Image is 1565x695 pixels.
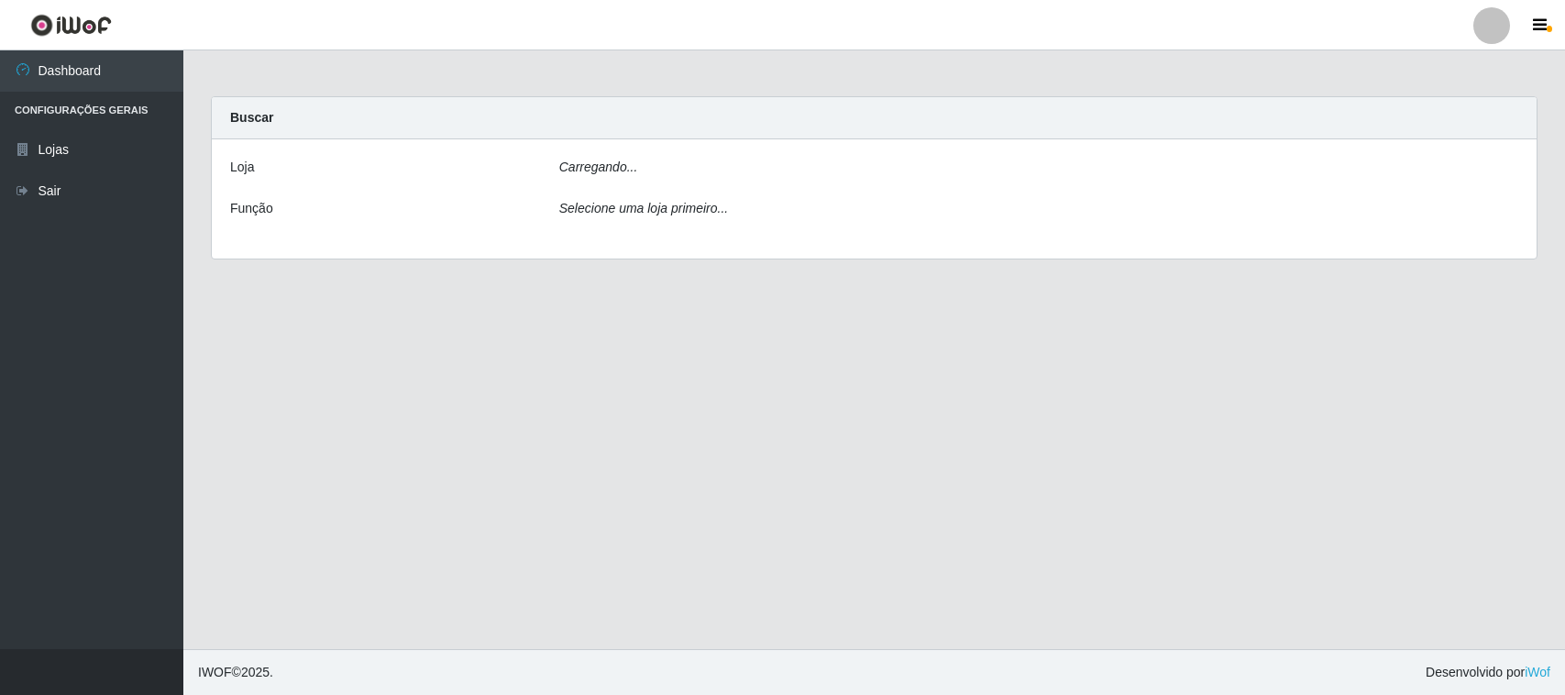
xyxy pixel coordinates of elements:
label: Função [230,199,273,218]
span: Desenvolvido por [1426,663,1550,682]
span: © 2025 . [198,663,273,682]
i: Selecione uma loja primeiro... [559,201,728,215]
img: CoreUI Logo [30,14,112,37]
span: IWOF [198,665,232,679]
strong: Buscar [230,110,273,125]
label: Loja [230,158,254,177]
i: Carregando... [559,160,638,174]
a: iWof [1525,665,1550,679]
